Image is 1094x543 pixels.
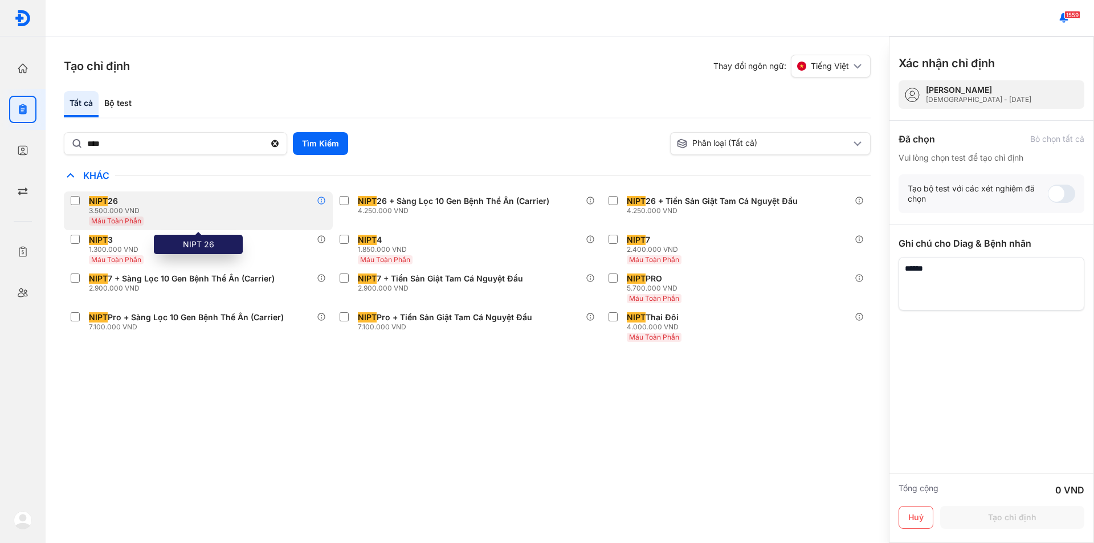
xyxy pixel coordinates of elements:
div: Tất cả [64,91,99,117]
div: Pro + Sàng Lọc 10 Gen Bệnh Thể Ẩn (Carrier) [89,312,284,322]
span: NIPT [358,196,377,206]
div: Bộ test [99,91,137,117]
div: 1.300.000 VND [89,245,146,254]
div: 7 + Sàng Lọc 10 Gen Bệnh Thể Ẩn (Carrier) [89,273,275,284]
button: Huỷ [899,506,933,529]
span: 1559 [1064,11,1080,19]
div: PRO [627,273,662,284]
span: NIPT [627,235,646,245]
div: 2.900.000 VND [89,284,279,293]
span: NIPT [89,312,108,322]
div: Tổng cộng [899,483,938,497]
div: 3 [89,235,113,245]
div: 5.700.000 VND [627,284,684,293]
div: 7.100.000 VND [358,322,537,332]
div: Bỏ chọn tất cả [1030,134,1084,144]
span: Máu Toàn Phần [629,255,679,264]
h3: Tạo chỉ định [64,58,130,74]
div: 3.500.000 VND [89,206,146,215]
div: 26 [89,196,118,206]
div: Ghi chú cho Diag & Bệnh nhân [899,236,1084,250]
div: 2.900.000 VND [358,284,528,293]
div: [PERSON_NAME] [926,85,1031,95]
h3: Xác nhận chỉ định [899,55,995,71]
span: NIPT [358,235,377,245]
button: Tạo chỉ định [940,506,1084,529]
div: Vui lòng chọn test để tạo chỉ định [899,153,1084,163]
div: Pro + Tiền Sản Giật Tam Cá Nguyệt Đầu [358,312,532,322]
div: 0 VND [1055,483,1084,497]
span: NIPT [89,273,108,284]
div: 1.850.000 VND [358,245,415,254]
span: NIPT [627,273,646,284]
span: NIPT [627,312,646,322]
span: Máu Toàn Phần [629,294,679,303]
div: 2.400.000 VND [627,245,684,254]
div: 4.000.000 VND [627,322,684,332]
div: 7.100.000 VND [89,322,288,332]
div: 4.250.000 VND [627,206,802,215]
div: 7 [627,235,650,245]
span: Máu Toàn Phần [91,255,141,264]
span: Tiếng Việt [811,61,849,71]
span: NIPT [89,235,108,245]
span: NIPT [627,196,646,206]
span: NIPT [89,196,108,206]
div: 4 [358,235,382,245]
div: Đã chọn [899,132,935,146]
div: Thay đổi ngôn ngữ: [713,55,871,77]
div: 26 + Tiền Sản Giật Tam Cá Nguyệt Đầu [627,196,798,206]
span: NIPT [358,312,377,322]
div: 26 + Sàng Lọc 10 Gen Bệnh Thể Ẩn (Carrier) [358,196,549,206]
span: Khác [77,170,115,181]
div: Phân loại (Tất cả) [676,138,851,149]
span: Máu Toàn Phần [91,217,141,225]
img: logo [14,511,32,529]
div: [DEMOGRAPHIC_DATA] - [DATE] [926,95,1031,104]
span: Máu Toàn Phần [360,255,410,264]
div: 7 + Tiền Sản Giật Tam Cá Nguyệt Đầu [358,273,523,284]
img: logo [14,10,31,27]
span: NIPT [358,273,377,284]
button: Tìm Kiếm [293,132,348,155]
span: Máu Toàn Phần [629,333,679,341]
div: 4.250.000 VND [358,206,554,215]
div: Thai Đôi [627,312,679,322]
div: Tạo bộ test với các xét nghiệm đã chọn [908,183,1048,204]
